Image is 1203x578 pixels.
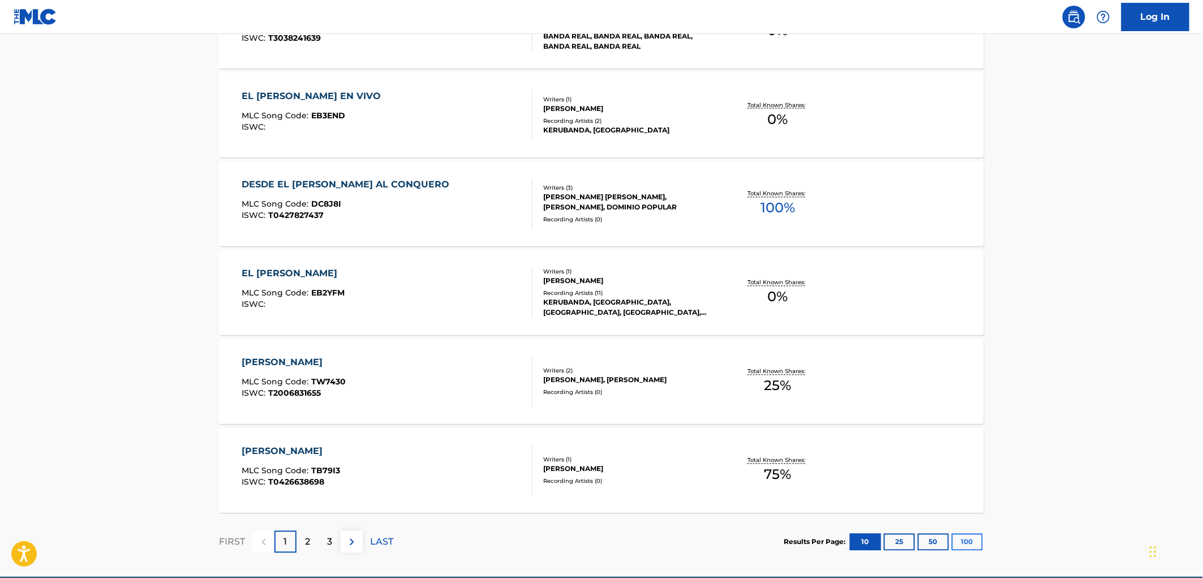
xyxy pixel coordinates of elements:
a: EL [PERSON_NAME]MLC Song Code:EB2YFMISWC:Writers (1)[PERSON_NAME]Recording Artists (11)KERUBANDA,... [219,250,984,335]
span: EB2YFM [312,288,345,298]
div: EL [PERSON_NAME] EN VIVO [242,89,387,103]
img: help [1097,10,1110,24]
span: T3038241639 [269,33,321,43]
div: Drag [1150,535,1157,569]
span: DC8J8I [312,199,342,209]
div: [PERSON_NAME] [242,445,341,459]
div: [PERSON_NAME] [242,356,346,370]
span: 100 % [761,198,795,219]
div: Recording Artists ( 0 ) [543,477,714,486]
iframe: Chat Widget [1146,524,1203,578]
p: Total Known Shares: [747,279,808,287]
div: [PERSON_NAME] [PERSON_NAME], [PERSON_NAME], DOMINIO POPULAR [543,192,714,213]
p: Total Known Shares: [747,190,808,198]
p: 1 [284,536,287,549]
span: T0427827437 [269,211,324,221]
span: ISWC : [242,211,269,221]
div: KERUBANDA, [GEOGRAPHIC_DATA], [GEOGRAPHIC_DATA], [GEOGRAPHIC_DATA], [GEOGRAPHIC_DATA] [543,298,714,318]
p: 3 [327,536,332,549]
span: MLC Song Code : [242,110,312,121]
div: [PERSON_NAME], [PERSON_NAME] [543,375,714,386]
div: DESDE EL [PERSON_NAME] AL CONQUERO [242,178,456,192]
span: 0 % [768,287,788,307]
div: KERUBANDA, [GEOGRAPHIC_DATA] [543,125,714,135]
span: ISWC : [242,388,269,399]
img: right [345,536,359,549]
span: MLC Song Code : [242,199,312,209]
div: [PERSON_NAME] [543,464,714,474]
button: 100 [952,534,983,551]
a: [PERSON_NAME]MLC Song Code:TB79I3ISWC:T0426638698Writers (1)[PERSON_NAME]Recording Artists (0)Tot... [219,428,984,513]
span: TW7430 [312,377,346,387]
p: 2 [305,536,310,549]
p: Total Known Shares: [747,456,808,465]
span: 25 % [764,376,792,396]
p: Total Known Shares: [747,367,808,376]
div: Recording Artists ( 11 ) [543,289,714,298]
button: 50 [918,534,949,551]
img: MLC Logo [14,8,57,25]
span: MLC Song Code : [242,288,312,298]
p: Results Per Page: [784,537,848,547]
p: LAST [370,536,393,549]
span: 0 % [768,109,788,130]
span: T2006831655 [269,388,321,399]
span: ISWC : [242,299,269,310]
div: Writers ( 1 ) [543,95,714,104]
div: BANDA REAL, BANDA REAL, BANDA REAL, BANDA REAL, BANDA REAL [543,31,714,52]
a: EL [PERSON_NAME] EN VIVOMLC Song Code:EB3ENDISWC:Writers (1)[PERSON_NAME]Recording Artists (2)KER... [219,72,984,157]
span: ISWC : [242,33,269,43]
span: MLC Song Code : [242,377,312,387]
div: Writers ( 3 ) [543,184,714,192]
a: [PERSON_NAME]MLC Song Code:TW7430ISWC:T2006831655Writers (2)[PERSON_NAME], [PERSON_NAME]Recording... [219,339,984,424]
span: 75 % [764,465,792,485]
a: Log In [1122,3,1189,31]
div: Recording Artists ( 0 ) [543,216,714,224]
div: Writers ( 1 ) [543,456,714,464]
span: T0426638698 [269,477,325,487]
span: MLC Song Code : [242,466,312,476]
span: TB79I3 [312,466,341,476]
div: [PERSON_NAME] [543,276,714,286]
div: EL [PERSON_NAME] [242,267,345,281]
div: Writers ( 1 ) [543,268,714,276]
img: search [1067,10,1081,24]
div: [PERSON_NAME] [543,104,714,114]
a: DESDE EL [PERSON_NAME] AL CONQUEROMLC Song Code:DC8J8IISWC:T0427827437Writers (3)[PERSON_NAME] [P... [219,161,984,246]
a: Public Search [1063,6,1085,28]
div: Recording Artists ( 2 ) [543,117,714,125]
button: 10 [850,534,881,551]
button: 25 [884,534,915,551]
span: ISWC : [242,477,269,487]
div: Help [1092,6,1115,28]
div: Writers ( 2 ) [543,367,714,375]
span: EB3END [312,110,346,121]
p: FIRST [219,536,245,549]
span: ISWC : [242,122,269,132]
p: Total Known Shares: [747,101,808,109]
div: Recording Artists ( 0 ) [543,388,714,397]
